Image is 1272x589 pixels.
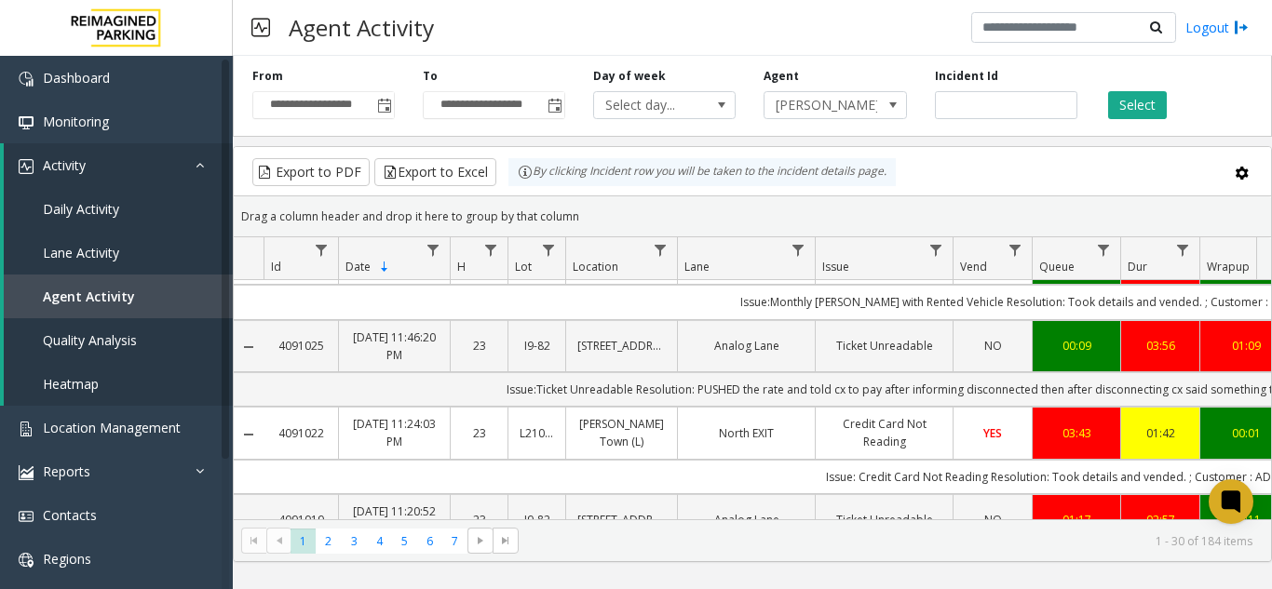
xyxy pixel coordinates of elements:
[1132,511,1188,529] a: 02:57
[822,259,849,274] span: Issue
[984,338,1002,354] span: NO
[1132,337,1188,355] a: 03:56
[515,259,532,274] span: Lot
[935,68,998,85] label: Incident Id
[544,92,564,118] span: Toggle popup
[462,424,496,442] a: 23
[275,337,327,355] a: 4091025
[252,68,283,85] label: From
[19,72,34,87] img: 'icon'
[518,165,533,180] img: infoIcon.svg
[442,529,467,554] span: Page 7
[350,328,439,364] a: [DATE] 11:46:20 PM
[275,511,327,529] a: 4091019
[374,158,496,186] button: Export to Excel
[316,529,341,554] span: Page 2
[462,337,496,355] a: 23
[417,529,442,554] span: Page 6
[234,237,1271,519] div: Data table
[423,68,438,85] label: To
[1044,337,1109,355] div: 00:09
[1044,424,1109,442] a: 03:43
[4,187,233,231] a: Daily Activity
[19,509,34,524] img: 'icon'
[577,511,666,529] a: [STREET_ADDRESS]
[684,259,710,274] span: Lane
[43,156,86,174] span: Activity
[467,528,493,554] span: Go to the next page
[827,511,941,529] a: Ticket Unreadable
[965,337,1021,355] a: NO
[1132,424,1188,442] a: 01:42
[350,415,439,450] a: [DATE] 11:24:03 PM
[983,425,1002,441] span: YES
[279,5,443,50] h3: Agent Activity
[4,231,233,274] a: Lane Activity
[827,337,941,355] a: Ticket Unreadable
[786,237,811,262] a: Lane Filter Menu
[4,274,233,318] a: Agent Activity
[19,553,34,568] img: 'icon'
[1234,18,1249,37] img: logout
[43,69,110,87] span: Dashboard
[1044,511,1109,529] a: 01:17
[689,511,804,529] a: Analog Lane
[350,502,439,538] a: [DATE] 11:20:52 PM
[373,92,394,118] span: Toggle popup
[593,68,666,85] label: Day of week
[342,529,367,554] span: Page 3
[457,259,466,274] span: H
[271,259,281,274] span: Id
[498,533,513,548] span: Go to the last page
[924,237,949,262] a: Issue Filter Menu
[43,331,137,349] span: Quality Analysis
[689,424,804,442] a: North EXIT
[4,143,233,187] a: Activity
[573,259,618,274] span: Location
[577,415,666,450] a: [PERSON_NAME] Town (L)
[984,512,1002,528] span: NO
[43,375,99,393] span: Heatmap
[765,92,877,118] span: [PERSON_NAME]
[19,115,34,130] img: 'icon'
[1039,259,1075,274] span: Queue
[536,237,562,262] a: Lot Filter Menu
[689,337,804,355] a: Analog Lane
[367,529,392,554] span: Page 4
[43,550,91,568] span: Regions
[577,337,666,355] a: [STREET_ADDRESS]
[594,92,707,118] span: Select day...
[234,427,264,442] a: Collapse Details
[19,465,34,480] img: 'icon'
[43,419,181,436] span: Location Management
[43,288,135,305] span: Agent Activity
[493,528,518,554] span: Go to the last page
[827,415,941,450] a: Credit Card Not Reading
[1128,259,1147,274] span: Dur
[764,68,799,85] label: Agent
[291,529,316,554] span: Page 1
[251,5,270,50] img: pageIcon
[520,424,554,442] a: L21088000
[462,511,496,529] a: 23
[1091,237,1116,262] a: Queue Filter Menu
[508,158,896,186] div: By clicking Incident row you will be taken to the incident details page.
[19,422,34,436] img: 'icon'
[965,424,1021,442] a: YES
[43,200,119,218] span: Daily Activity
[275,424,327,442] a: 4091022
[4,318,233,362] a: Quality Analysis
[377,260,392,274] span: Sortable
[530,533,1252,549] kendo-pager-info: 1 - 30 of 184 items
[1185,18,1249,37] a: Logout
[648,237,673,262] a: Location Filter Menu
[1003,237,1028,262] a: Vend Filter Menu
[960,259,987,274] span: Vend
[520,511,554,529] a: I9-82
[392,529,417,554] span: Page 5
[252,158,370,186] button: Export to PDF
[234,514,264,529] a: Collapse Details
